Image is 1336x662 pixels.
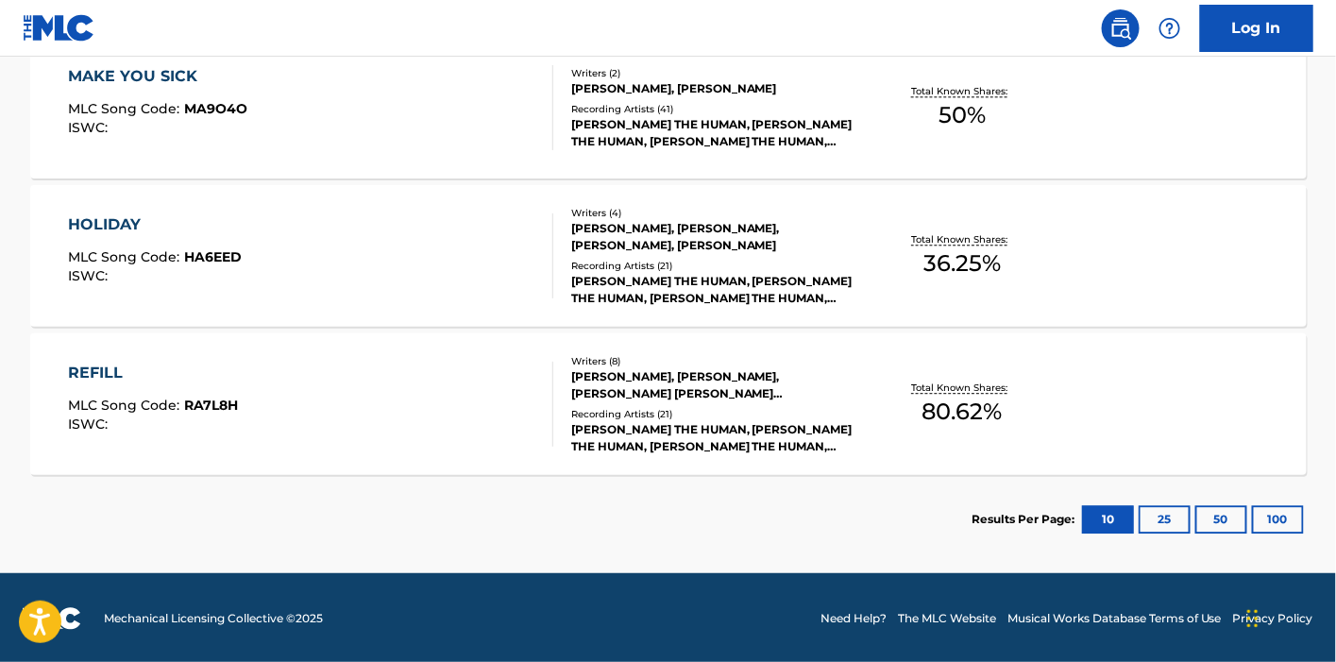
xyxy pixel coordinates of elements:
span: ISWC : [68,416,112,433]
span: 36.25 % [923,246,1001,280]
div: MAKE YOU SICK [68,65,247,88]
span: 80.62 % [922,395,1003,429]
span: MLC Song Code : [68,397,184,414]
button: 50 [1195,505,1247,534]
div: Recording Artists ( 21 ) [571,259,856,273]
div: [PERSON_NAME], [PERSON_NAME], [PERSON_NAME], [PERSON_NAME] [571,220,856,254]
img: help [1158,17,1181,40]
a: Musical Works Database Terms of Use [1007,610,1222,627]
img: search [1109,17,1132,40]
span: ISWC : [68,119,112,136]
div: [PERSON_NAME], [PERSON_NAME], [PERSON_NAME] [PERSON_NAME] [PERSON_NAME], [PERSON_NAME], [PERSON_N... [571,368,856,402]
div: Recording Artists ( 21 ) [571,407,856,421]
span: HA6EED [184,248,242,265]
p: Total Known Shares: [912,381,1013,395]
iframe: Chat Widget [1242,571,1336,662]
img: logo [23,607,81,630]
p: Total Known Shares: [912,84,1013,98]
a: Privacy Policy [1233,610,1313,627]
a: Need Help? [820,610,887,627]
a: The MLC Website [898,610,996,627]
span: MA9O4O [184,100,247,117]
p: Total Known Shares: [912,232,1013,246]
div: Writers ( 8 ) [571,354,856,368]
span: Mechanical Licensing Collective © 2025 [104,610,323,627]
span: ISWC : [68,267,112,284]
button: 100 [1252,505,1304,534]
span: 50 % [939,98,986,132]
div: HOLIDAY [68,213,242,236]
button: 25 [1139,505,1191,534]
div: Writers ( 2 ) [571,66,856,80]
a: MAKE YOU SICKMLC Song Code:MA9O4OISWC:Writers (2)[PERSON_NAME], [PERSON_NAME]Recording Artists (4... [30,37,1307,178]
div: Help [1151,9,1189,47]
div: [PERSON_NAME] THE HUMAN, [PERSON_NAME] THE HUMAN, [PERSON_NAME] THE HUMAN, [PERSON_NAME] THE HUMA... [571,421,856,455]
div: [PERSON_NAME] THE HUMAN, [PERSON_NAME] THE HUMAN, [PERSON_NAME] THE HUMAN, [PERSON_NAME] THE HUMA... [571,116,856,150]
a: REFILLMLC Song Code:RA7L8HISWC:Writers (8)[PERSON_NAME], [PERSON_NAME], [PERSON_NAME] [PERSON_NAM... [30,333,1307,475]
span: MLC Song Code : [68,248,184,265]
img: MLC Logo [23,14,95,42]
div: Writers ( 4 ) [571,206,856,220]
button: 10 [1082,505,1134,534]
div: REFILL [68,362,238,384]
a: Public Search [1102,9,1140,47]
a: HOLIDAYMLC Song Code:HA6EEDISWC:Writers (4)[PERSON_NAME], [PERSON_NAME], [PERSON_NAME], [PERSON_N... [30,185,1307,327]
div: [PERSON_NAME] THE HUMAN, [PERSON_NAME] THE HUMAN, [PERSON_NAME] THE HUMAN, [PERSON_NAME] THE HUMA... [571,273,856,307]
p: Results Per Page: [972,511,1080,528]
span: RA7L8H [184,397,238,414]
span: MLC Song Code : [68,100,184,117]
a: Log In [1200,5,1313,52]
div: [PERSON_NAME], [PERSON_NAME] [571,80,856,97]
div: Recording Artists ( 41 ) [571,102,856,116]
div: Drag [1247,590,1259,647]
